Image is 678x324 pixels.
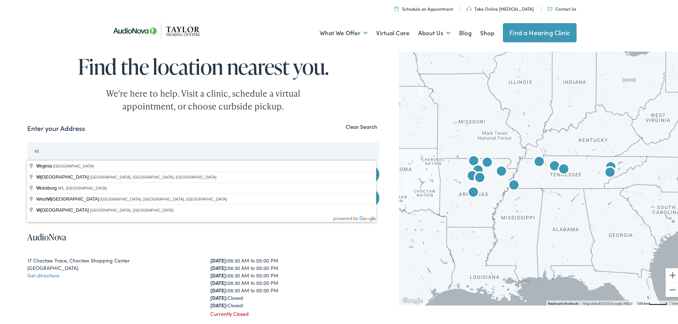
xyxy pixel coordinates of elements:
a: Get directions [27,270,59,277]
a: Blog [459,18,472,45]
div: AudioNova [464,167,481,184]
img: utility icon [467,5,472,10]
div: AudioNova [465,183,482,200]
span: Vi [47,195,51,200]
strong: [DATE]: [210,255,227,262]
div: Taylor Hearing Centers by AudioNova [601,163,619,180]
div: AudioNova [465,152,482,169]
img: Google [401,295,424,304]
a: Open this area in Google Maps (opens a new window) [401,295,424,304]
span: MS, [GEOGRAPHIC_DATA] [58,185,107,189]
div: AudioNova [479,153,496,170]
img: utility icon [394,5,399,10]
button: Map Scale: 100 km per 47 pixels [635,299,669,304]
strong: [DATE]: [210,293,227,300]
a: About Us [418,18,451,45]
div: AudioNova [469,161,487,178]
span: Map data ©2025 Google, INEGI [583,300,632,304]
span: [GEOGRAPHIC_DATA], [GEOGRAPHIC_DATA] [90,207,173,211]
span: Vi [36,184,41,189]
label: Enter your Address [27,122,85,132]
span: [GEOGRAPHIC_DATA], [GEOGRAPHIC_DATA], [GEOGRAPHIC_DATA] [100,196,227,200]
span: West [GEOGRAPHIC_DATA] [36,195,100,200]
span: rginia [36,162,53,167]
div: AudioNova [505,176,522,193]
span: Vi [36,206,41,211]
h1: Find the location nearest you. [27,53,379,77]
a: Shop [480,18,494,45]
span: [GEOGRAPHIC_DATA] [36,206,90,211]
div: Taylor Hearing Centers by AudioNova [602,158,619,175]
div: AudioNova [493,162,510,179]
span: [GEOGRAPHIC_DATA] [36,173,90,178]
button: Keyboard shortcuts [548,300,579,305]
div: 17 Choctaw Trace, Choctaw Shopping Center [27,255,196,263]
a: What We Offer [320,18,368,45]
input: Enter your address or zip code [27,141,379,159]
a: Take Online [MEDICAL_DATA] [467,4,534,10]
span: cksburg [36,184,58,189]
div: AudioNova [546,157,563,174]
span: Vi [36,173,41,178]
a: Virtual Care [376,18,410,45]
a: Find a Hearing Clinic [503,22,577,41]
span: [GEOGRAPHIC_DATA] [53,163,94,167]
img: utility icon [547,6,552,9]
span: Vi [36,162,41,167]
strong: [DATE]: [210,300,227,307]
button: Clear Search [343,122,379,129]
strong: [DATE]: [210,285,227,292]
div: We're here to help. Visit a clinic, schedule a virtual appointment, or choose curbside pickup. [89,86,317,111]
strong: [DATE]: [210,270,227,277]
div: [GEOGRAPHIC_DATA] [27,263,196,270]
div: AudioNova [471,169,488,186]
strong: [DATE]: [210,263,227,270]
div: AudioNova [555,160,572,177]
div: AudioNova [531,153,548,170]
a: AudioNova [27,230,66,241]
span: 100 km [637,300,649,304]
div: Currently Closed [210,309,379,316]
div: 08:30 AM to 05:00 PM 08:30 AM to 05:00 PM 08:30 AM to 05:00 PM 08:30 AM to 05:00 PM 08:30 AM to 0... [210,255,379,308]
span: [GEOGRAPHIC_DATA], [GEOGRAPHIC_DATA], [GEOGRAPHIC_DATA] [90,174,216,178]
strong: [DATE]: [210,278,227,285]
a: Schedule an Appointment [394,4,453,10]
a: Contact Us [547,4,576,10]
